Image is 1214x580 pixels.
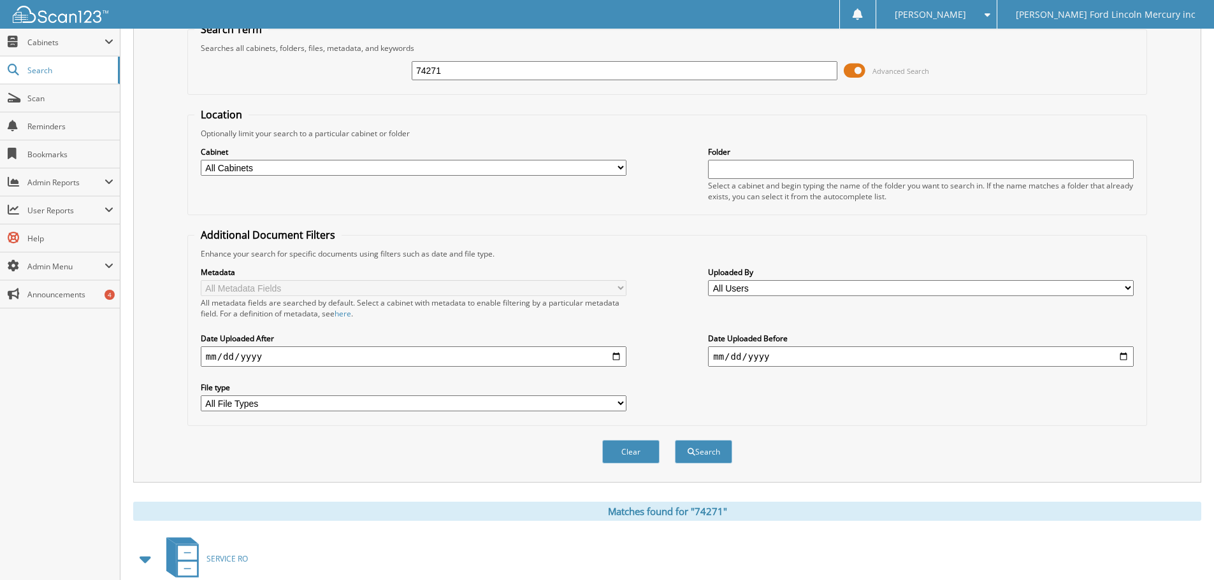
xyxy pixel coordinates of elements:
button: Clear [602,440,660,463]
span: Help [27,233,113,244]
label: Uploaded By [708,267,1134,278]
input: start [201,346,626,367]
label: Folder [708,146,1134,157]
span: Reminders [27,121,113,132]
span: SERVICE RO [206,553,248,564]
div: Optionally limit your search to a particular cabinet or folder [194,128,1140,139]
span: [PERSON_NAME] Ford Lincoln Mercury inc [1016,11,1196,18]
span: [PERSON_NAME] [895,11,966,18]
div: Searches all cabinets, folders, files, metadata, and keywords [194,43,1140,53]
button: Search [675,440,732,463]
a: here [335,308,351,319]
span: Bookmarks [27,149,113,160]
img: scan123-logo-white.svg [13,6,108,23]
div: 4 [105,290,115,300]
input: end [708,346,1134,367]
span: Search [27,65,112,76]
span: Advanced Search [872,66,929,76]
span: Admin Menu [27,261,105,272]
label: File type [201,382,626,393]
span: User Reports [27,205,105,216]
div: Matches found for "74271" [133,502,1201,521]
div: Enhance your search for specific documents using filters such as date and file type. [194,248,1140,259]
span: Cabinets [27,37,105,48]
span: Announcements [27,289,113,300]
label: Date Uploaded Before [708,333,1134,344]
label: Cabinet [201,146,626,157]
span: Admin Reports [27,177,105,188]
legend: Search Term [194,22,268,36]
span: Scan [27,93,113,104]
label: Date Uploaded After [201,333,626,344]
legend: Location [194,108,249,122]
div: All metadata fields are searched by default. Select a cabinet with metadata to enable filtering b... [201,297,626,319]
legend: Additional Document Filters [194,228,342,242]
label: Metadata [201,267,626,278]
div: Select a cabinet and begin typing the name of the folder you want to search in. If the name match... [708,180,1134,202]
